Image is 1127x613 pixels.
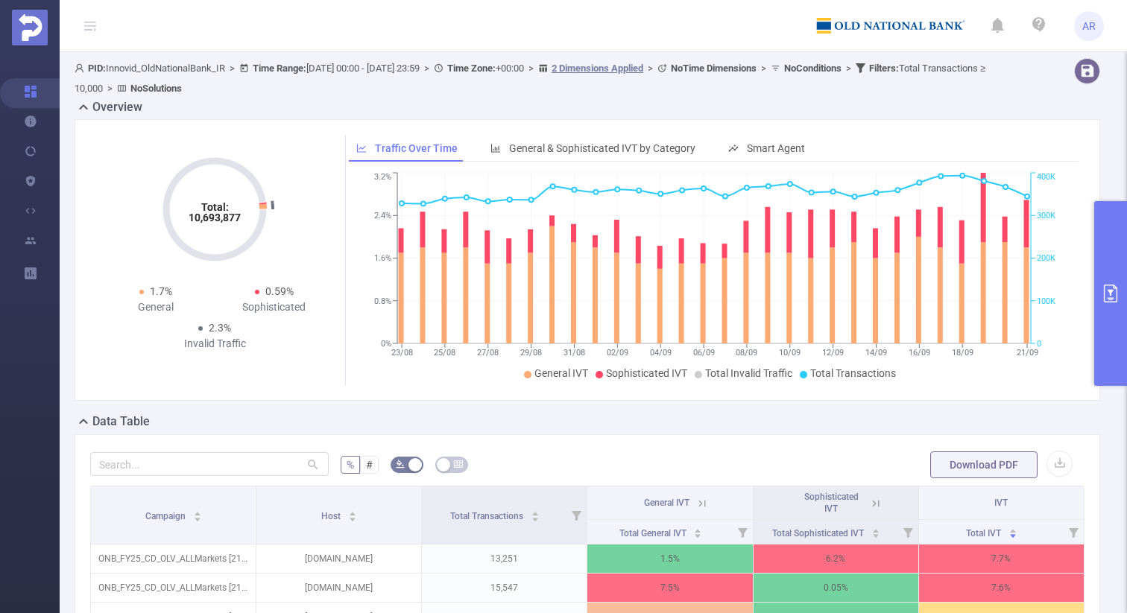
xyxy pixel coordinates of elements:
tspan: 29/08 [520,348,542,358]
span: > [420,63,434,74]
p: 0.05% [754,574,918,602]
span: Smart Agent [747,142,805,154]
p: 15,547 [422,574,587,602]
span: 1.7% [150,285,172,297]
span: > [225,63,239,74]
p: ONB_FY25_CD_OLV_ALLMarkets [215843] [91,544,256,573]
i: icon: bar-chart [490,143,501,153]
tspan: 27/08 [477,348,499,358]
tspan: 04/09 [649,348,671,358]
tspan: 08/09 [736,348,757,358]
h2: Data Table [92,413,150,431]
span: > [842,63,856,74]
p: 1.5% [587,544,752,573]
span: Total Transactions [810,367,896,379]
div: General [96,299,215,315]
tspan: 02/09 [606,348,628,358]
span: Innovid_OldNationalBank_IR [DATE] 00:00 - [DATE] 23:59 +00:00 [75,63,985,94]
tspan: 10,693,877 [189,212,241,223]
tspan: 18/09 [951,348,973,358]
tspan: 0 [1037,339,1041,349]
span: Sophisticated IVT [804,492,859,514]
b: PID: [88,63,106,74]
span: # [366,459,373,471]
b: Time Zone: [447,63,496,74]
span: % [347,459,354,471]
tspan: 1.6% [374,254,391,264]
input: Search... [90,452,329,476]
i: icon: caret-up [531,509,540,514]
tspan: 400K [1037,173,1055,182]
b: No Conditions [784,63,842,74]
i: icon: caret-up [193,509,201,514]
tspan: 0% [381,339,391,349]
tspan: 12/09 [822,348,844,358]
span: General & Sophisticated IVT by Category [509,142,695,154]
span: Traffic Over Time [375,142,458,154]
span: AR [1082,11,1096,41]
p: 7.6% [919,574,1084,602]
i: icon: caret-down [193,515,201,520]
tspan: 21/09 [1016,348,1038,358]
div: Sort [871,527,880,536]
div: Sort [531,509,540,518]
span: General IVT [534,367,588,379]
div: Sophisticated [215,299,333,315]
i: icon: caret-down [348,515,356,520]
span: > [757,63,771,74]
p: 13,251 [422,544,587,573]
b: No Time Dimensions [671,63,757,74]
tspan: 14/09 [865,348,886,358]
b: Filters : [869,63,899,74]
tspan: 06/09 [692,348,714,358]
i: icon: caret-up [694,527,702,531]
span: IVT [994,498,1008,508]
h2: Overview [92,98,142,116]
i: icon: caret-up [872,527,880,531]
span: Total IVT [966,528,1003,539]
tspan: 300K [1037,211,1055,220]
div: Sort [693,527,702,536]
i: Filter menu [897,520,918,544]
i: icon: bg-colors [396,460,405,469]
p: ONB_FY25_CD_OLV_ALLMarkets [215843] [91,574,256,602]
tspan: 25/08 [434,348,455,358]
i: icon: caret-down [531,515,540,520]
i: icon: caret-down [872,532,880,536]
i: Filter menu [1063,520,1084,544]
i: icon: caret-down [1009,532,1017,536]
img: Protected Media [12,10,48,45]
button: Download PDF [930,451,1038,478]
div: Sort [348,509,357,518]
i: icon: caret-down [694,532,702,536]
i: icon: caret-up [1009,527,1017,531]
b: Time Range: [253,63,306,74]
tspan: Total: [201,201,229,213]
u: 2 Dimensions Applied [552,63,643,74]
i: icon: caret-up [348,509,356,514]
i: icon: table [454,460,463,469]
tspan: 100K [1037,296,1055,306]
span: > [524,63,538,74]
div: Invalid Traffic [156,336,274,352]
tspan: 2.4% [374,211,391,220]
span: Total Sophisticated IVT [772,528,866,539]
p: 7.7% [919,544,1084,573]
span: > [103,83,117,94]
p: 7.5% [587,574,752,602]
div: Sort [193,509,202,518]
p: 6.2% [754,544,918,573]
i: icon: user [75,63,88,73]
span: 0.59% [265,285,294,297]
tspan: 200K [1037,254,1055,264]
tspan: 0.8% [374,296,391,306]
tspan: 3.2% [374,173,391,182]
span: Total Invalid Traffic [705,367,792,379]
span: Total General IVT [619,528,689,539]
tspan: 23/08 [391,348,412,358]
tspan: 10/09 [779,348,801,358]
b: No Solutions [130,83,182,94]
tspan: 16/09 [908,348,929,358]
span: 2.3% [209,322,231,334]
div: Sort [1008,527,1017,536]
